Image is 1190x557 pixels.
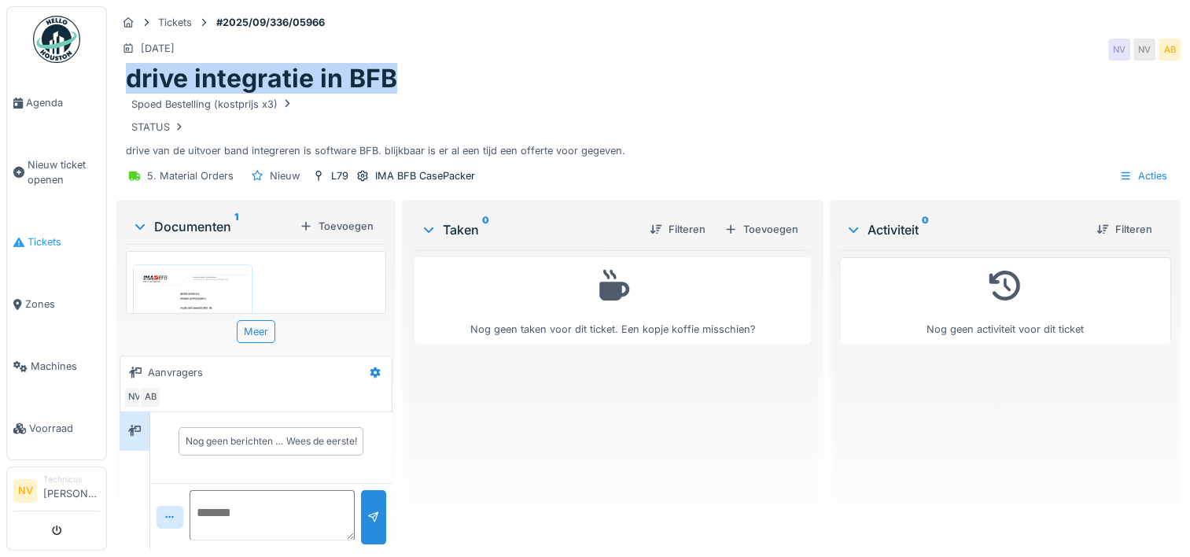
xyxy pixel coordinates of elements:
[718,219,805,240] div: Toevoegen
[33,16,80,63] img: Badge_color-CXgf-gQk.svg
[643,219,712,240] div: Filteren
[126,64,397,94] h1: drive integratie in BFB
[849,264,1161,338] div: Nog geen activiteit voor dit ticket
[28,157,100,187] span: Nieuw ticket openen
[482,220,489,239] sup: 0
[13,479,37,503] li: NV
[1133,39,1155,61] div: NV
[132,217,293,236] div: Documenten
[26,95,100,110] span: Agenda
[7,397,106,459] a: Voorraad
[846,220,1084,239] div: Activiteit
[421,220,637,239] div: Taken
[147,168,234,183] div: 5. Material Orders
[425,264,801,338] div: Nog geen taken voor dit ticket. Een kopje koffie misschien?
[139,386,161,408] div: AB
[234,217,238,236] sup: 1
[29,421,100,436] span: Voorraad
[237,320,275,343] div: Meer
[141,41,175,56] div: [DATE]
[922,220,929,239] sup: 0
[31,359,100,374] span: Machines
[1112,164,1174,187] div: Acties
[7,134,106,211] a: Nieuw ticket openen
[1090,219,1159,240] div: Filteren
[43,474,100,507] li: [PERSON_NAME]
[148,365,203,380] div: Aanvragers
[375,168,475,183] div: IMA BFB CasePacker
[43,474,100,485] div: Technicus
[186,434,356,448] div: Nog geen berichten … Wees de eerste!
[1108,39,1130,61] div: NV
[1159,39,1181,61] div: AB
[7,273,106,335] a: Zones
[131,120,186,135] div: STATUS
[158,15,192,30] div: Tickets
[28,234,100,249] span: Tickets
[137,268,249,426] img: 55a6nluco89alcm5ce5ndsqmolif
[331,168,348,183] div: L79
[13,474,100,511] a: NV Technicus[PERSON_NAME]
[210,15,331,30] strong: #2025/09/336/05966
[293,216,380,237] div: Toevoegen
[7,211,106,273] a: Tickets
[270,168,300,183] div: Nieuw
[25,297,100,312] span: Zones
[131,97,293,112] div: Spoed Bestelling (kostprijs x3)
[7,335,106,397] a: Machines
[126,94,1171,159] div: drive van de uitvoer band integreren is software BFB. blijkbaar is er al een tijd een offerte voo...
[7,72,106,134] a: Agenda
[123,386,146,408] div: NV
